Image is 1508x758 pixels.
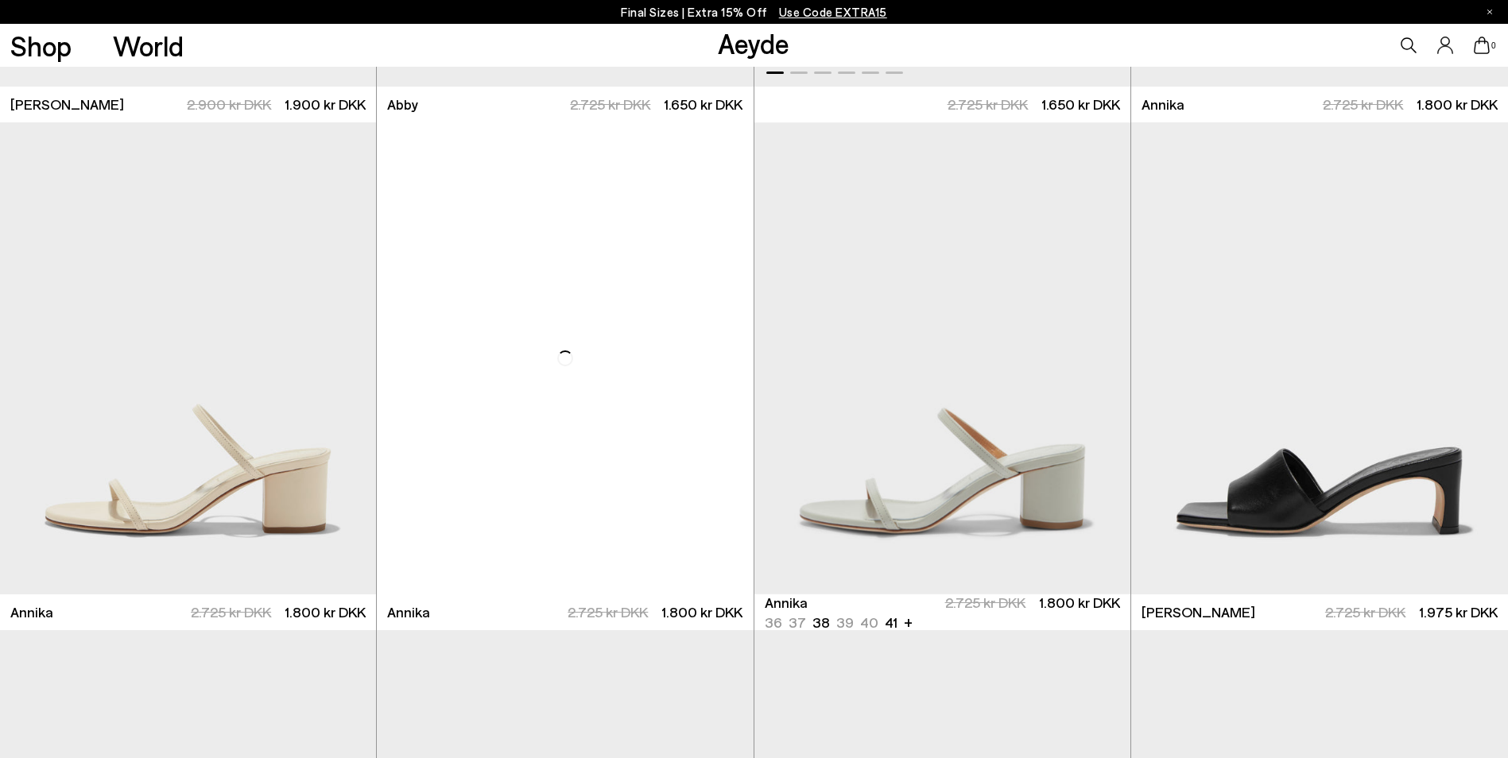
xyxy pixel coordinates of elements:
[765,613,893,632] ul: variant
[1142,95,1184,114] span: Annika
[10,95,124,114] span: [PERSON_NAME]
[285,95,366,113] span: 1.900 kr DKK
[885,613,897,632] li: 41
[718,26,789,60] a: Aeyde
[377,122,753,595] img: Annika Leather Sandals
[1041,95,1120,113] span: 1.650 kr DKK
[285,603,366,621] span: 1.800 kr DKK
[661,603,742,621] span: 1.800 kr DKK
[765,593,808,613] span: Annika
[191,603,271,621] span: 2.725 kr DKK
[1417,95,1498,113] span: 1.800 kr DKK
[1131,87,1508,122] a: Annika 2.725 kr DKK 1.800 kr DKK
[754,594,1130,630] a: Annika 36 37 38 39 40 41 + 2.725 kr DKK 1.800 kr DKK
[1130,122,1506,595] img: Annika Leather Sandals
[754,87,1130,122] a: 2.725 kr DKK 1.650 kr DKK
[1142,602,1255,622] span: [PERSON_NAME]
[10,32,72,60] a: Shop
[377,594,753,630] a: Annika 2.725 kr DKK 1.800 kr DKK
[1131,594,1508,630] a: [PERSON_NAME] 2.725 kr DKK 1.975 kr DKK
[812,613,830,632] li: 38
[1419,603,1498,621] span: 1.975 kr DKK
[387,95,418,114] span: Abby
[568,603,648,621] span: 2.725 kr DKK
[754,122,1130,595] div: 1 / 6
[664,95,742,113] span: 1.650 kr DKK
[1131,122,1508,595] img: Jeanie Leather Sandals
[754,122,1130,595] img: Annika Leather Sandals
[1130,122,1506,595] div: 2 / 6
[754,122,1130,595] a: 6 / 6 1 / 6 2 / 6 3 / 6 4 / 6 5 / 6 6 / 6 1 / 6 Next slide Previous slide
[1474,37,1490,54] a: 0
[1323,95,1403,113] span: 2.725 kr DKK
[948,95,1028,113] span: 2.725 kr DKK
[945,594,1025,611] span: 2.725 kr DKK
[779,5,887,19] span: Navigate to /collections/ss25-final-sizes
[113,32,184,60] a: World
[1325,603,1405,621] span: 2.725 kr DKK
[10,602,53,622] span: Annika
[377,87,753,122] a: Abby 2.725 kr DKK 1.650 kr DKK
[1039,594,1120,611] span: 1.800 kr DKK
[570,95,650,113] span: 2.725 kr DKK
[387,602,430,622] span: Annika
[187,95,271,113] span: 2.900 kr DKK
[621,2,887,22] p: Final Sizes | Extra 15% Off
[1490,41,1498,50] span: 0
[904,611,913,632] li: +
